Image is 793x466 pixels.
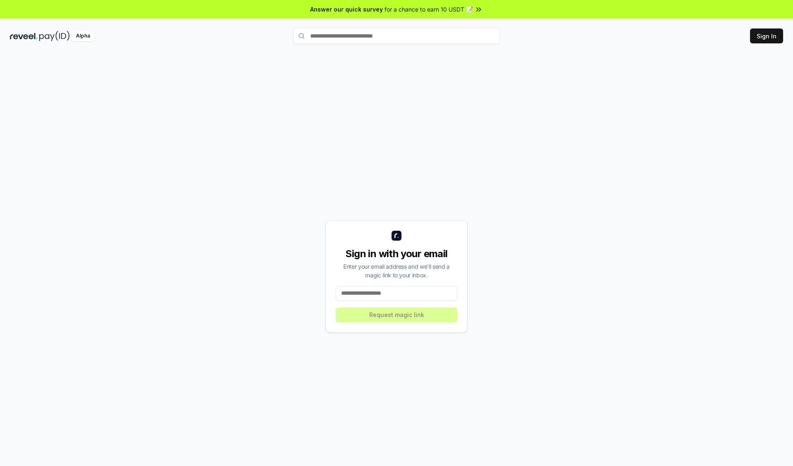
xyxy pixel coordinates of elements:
span: for a chance to earn 10 USDT 📝 [385,5,473,14]
img: reveel_dark [10,31,38,41]
img: pay_id [39,31,70,41]
div: Sign in with your email [336,247,457,260]
img: logo_small [392,231,401,241]
div: Enter your email address and we’ll send a magic link to your inbox. [336,262,457,279]
div: Alpha [71,31,95,41]
button: Sign In [750,28,783,43]
span: Answer our quick survey [310,5,383,14]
